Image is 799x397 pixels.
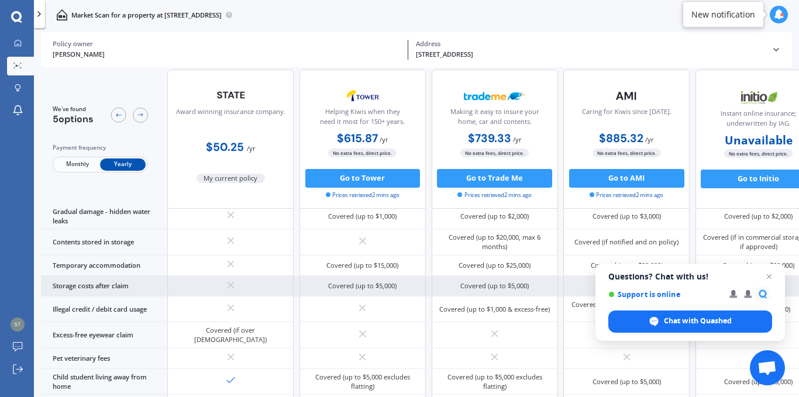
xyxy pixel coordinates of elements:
span: No extra fees, direct price. [460,149,529,157]
div: Making it easy to insure your home, car and contents. [439,107,549,130]
div: Covered (up to $1,000 & excess-free) [439,305,550,314]
div: Caring for Kiwis since [DATE]. [582,107,671,130]
span: My current policy [197,174,266,183]
span: / yr [247,144,256,153]
div: Covered (up to $5,000) [724,377,793,386]
div: Covered (up to $20,000) [722,261,794,270]
b: $739.33 [468,131,511,146]
div: Illegal credit / debit card usage [41,296,167,322]
span: / yr [513,135,522,144]
button: Go to Tower [305,169,421,188]
img: Initio.webp [728,86,790,109]
span: Yearly [100,158,146,171]
div: Covered (up to $15,000) [326,261,398,270]
div: Covered (up to $20,000, max 6 months) [439,233,551,251]
div: [PERSON_NAME] [53,50,401,60]
span: We've found [53,105,94,113]
div: [STREET_ADDRESS] [416,50,764,60]
span: No extra fees, direct price. [724,149,793,158]
div: Covered (up to $5,000 excludes flatting) [439,372,551,391]
span: 5 options [53,113,94,125]
button: Go to Trade Me [437,169,552,188]
div: Covered (up to $5,000 excludes flatting) [306,372,419,391]
div: Policy owner [53,40,401,48]
span: Prices retrieved 2 mins ago [457,191,531,199]
span: / yr [645,135,654,144]
button: Go to AMI [569,169,684,188]
span: Prices retrieved 2 mins ago [326,191,399,199]
img: 745e7316215ea58fd768d6fddd732e36 [11,317,25,332]
b: $50.25 [206,140,244,154]
span: Support is online [608,290,721,299]
div: Covered (up to $30,000) [591,261,663,270]
div: Covered (up to $25,000) [459,261,531,270]
div: Child student living away from home [41,369,167,395]
b: $615.87 [337,131,378,146]
div: Covered (if over [DEMOGRAPHIC_DATA]) [175,326,287,344]
div: Excess-free eyewear claim [41,322,167,348]
span: Chat with Quashed [608,310,772,333]
div: Covered (up to $3,000) [593,212,661,221]
img: AMI-text-1.webp [595,84,657,108]
div: Award winning insurance company. [176,107,285,130]
span: No extra fees, direct price. [328,149,397,157]
div: Pet veterinary fees [41,348,167,369]
div: Address [416,40,764,48]
div: Covered (up to $5,000) [460,281,529,291]
div: Covered (up to $2,000) [460,212,529,221]
div: New notification [691,9,755,20]
div: Temporary accommodation [41,256,167,276]
span: / yr [380,135,388,144]
img: State-text-1.webp [200,84,262,106]
div: Covered (up to $1,000) [328,212,397,221]
span: Questions? Chat with us! [608,272,772,281]
div: Covered (up to $2,000) [724,212,793,221]
b: Unavailable [725,136,793,145]
div: Covered (up to $5,000) [328,281,397,291]
b: $885.32 [599,131,643,146]
p: Market Scan for a property at [STREET_ADDRESS] [71,11,222,20]
div: Covered (up to $5,000) [593,377,661,386]
img: home-and-contents.b802091223b8502ef2dd.svg [56,9,67,20]
div: Payment frequency [53,143,148,153]
img: Tower.webp [332,84,394,108]
div: Gradual damage - hidden water leaks [41,203,167,229]
a: Open chat [750,350,785,385]
div: Helping Kiwis when they need it most for 150+ years. [308,107,418,130]
div: Storage costs after claim [41,276,167,296]
span: Chat with Quashed [664,316,732,326]
img: Trademe.webp [464,84,526,108]
div: Covered (if notified and on policy) [574,237,679,247]
div: Contents stored in storage [41,229,167,255]
span: No extra fees, direct price. [593,149,661,157]
span: Prices retrieved 2 mins ago [590,191,663,199]
div: Covered (up to $2,500 excludes debt repayment) [570,300,683,319]
span: Monthly [54,158,100,171]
